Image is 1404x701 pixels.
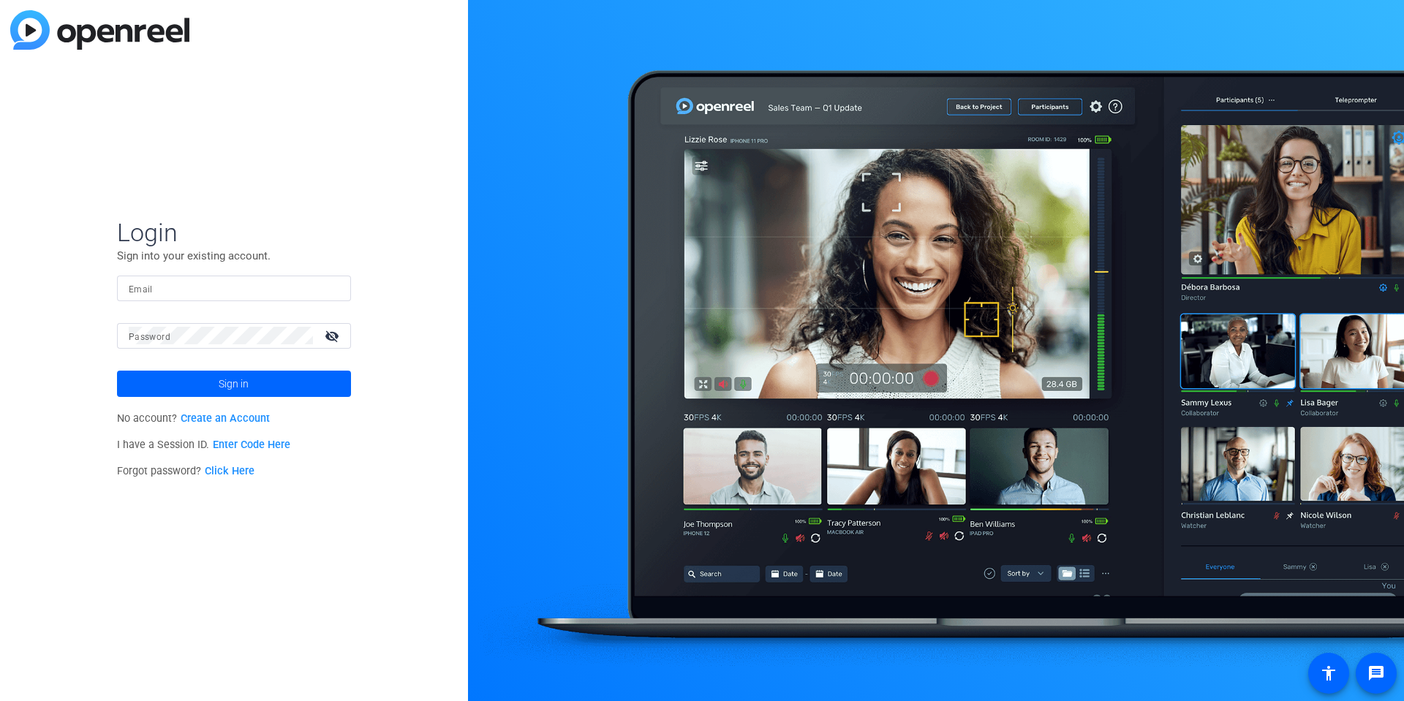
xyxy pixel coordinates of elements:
[213,439,290,451] a: Enter Code Here
[1320,664,1337,682] mat-icon: accessibility
[205,465,254,477] a: Click Here
[129,279,339,297] input: Enter Email Address
[117,217,351,248] span: Login
[117,412,270,425] span: No account?
[316,325,351,346] mat-icon: visibility_off
[219,365,249,402] span: Sign in
[1367,664,1385,682] mat-icon: message
[10,10,189,50] img: blue-gradient.svg
[117,248,351,264] p: Sign into your existing account.
[129,284,153,295] mat-label: Email
[117,439,290,451] span: I have a Session ID.
[181,412,270,425] a: Create an Account
[129,332,170,342] mat-label: Password
[117,465,254,477] span: Forgot password?
[117,371,351,397] button: Sign in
